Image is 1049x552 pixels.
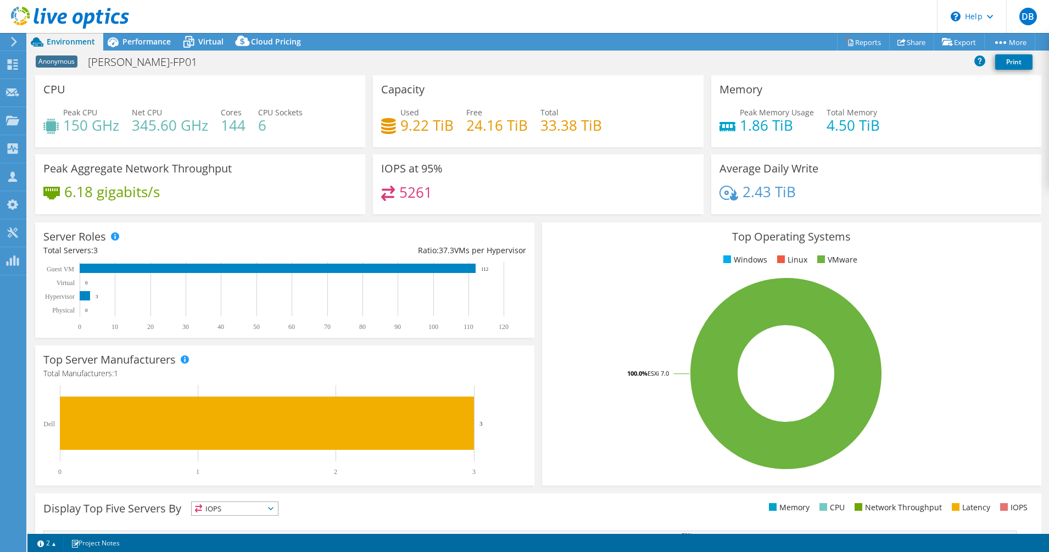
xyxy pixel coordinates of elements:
[52,306,75,314] text: Physical
[96,294,98,299] text: 3
[837,34,890,51] a: Reports
[147,323,154,331] text: 20
[381,83,425,96] h3: Capacity
[83,56,214,68] h1: [PERSON_NAME]-FP01
[63,536,127,550] a: Project Notes
[481,266,488,272] text: 112
[719,163,818,175] h3: Average Daily Write
[43,231,106,243] h3: Server Roles
[774,254,807,266] li: Linux
[814,254,857,266] li: VMware
[36,55,77,68] span: Anonymous
[934,34,985,51] a: Export
[984,34,1035,51] a: More
[221,119,245,131] h4: 144
[499,323,509,331] text: 120
[540,107,559,118] span: Total
[324,323,331,331] text: 70
[1019,8,1037,25] span: DB
[743,186,796,198] h4: 2.43 TiB
[479,420,483,427] text: 3
[85,308,88,313] text: 0
[78,323,81,331] text: 0
[63,107,97,118] span: Peak CPU
[43,163,232,175] h3: Peak Aggregate Network Throughput
[64,186,160,198] h4: 6.18 gigabits/s
[439,245,454,255] span: 37.3
[997,501,1028,514] li: IOPS
[43,420,55,428] text: Dell
[45,293,75,300] text: Hypervisor
[682,532,693,538] text: 53%
[198,36,224,47] span: Virtual
[114,368,118,378] span: 1
[852,501,942,514] li: Network Throughput
[196,468,199,476] text: 1
[258,119,303,131] h4: 6
[47,36,95,47] span: Environment
[221,107,242,118] span: Cores
[57,279,75,287] text: Virtual
[122,36,171,47] span: Performance
[182,323,189,331] text: 30
[889,34,934,51] a: Share
[400,119,454,131] h4: 9.22 TiB
[817,501,845,514] li: CPU
[648,369,669,377] tspan: ESXi 7.0
[47,265,74,273] text: Guest VM
[43,354,176,366] h3: Top Server Manufacturers
[258,107,303,118] span: CPU Sockets
[253,323,260,331] text: 50
[381,163,443,175] h3: IOPS at 95%
[132,119,208,131] h4: 345.60 GHz
[399,186,432,198] h4: 5261
[466,119,528,131] h4: 24.16 TiB
[627,369,648,377] tspan: 100.0%
[132,107,162,118] span: Net CPU
[85,280,88,286] text: 0
[721,254,767,266] li: Windows
[472,468,476,476] text: 3
[251,36,301,47] span: Cloud Pricing
[43,83,65,96] h3: CPU
[192,502,278,515] span: IOPS
[550,231,1033,243] h3: Top Operating Systems
[827,107,877,118] span: Total Memory
[400,107,419,118] span: Used
[93,245,98,255] span: 3
[464,323,473,331] text: 110
[43,244,284,257] div: Total Servers:
[466,107,482,118] span: Free
[428,323,438,331] text: 100
[111,323,118,331] text: 10
[284,244,526,257] div: Ratio: VMs per Hypervisor
[30,536,64,550] a: 2
[217,323,224,331] text: 40
[394,323,401,331] text: 90
[288,323,295,331] text: 60
[951,12,961,21] svg: \n
[43,367,526,380] h4: Total Manufacturers:
[827,119,880,131] h4: 4.50 TiB
[995,54,1033,70] a: Print
[58,468,62,476] text: 0
[740,107,814,118] span: Peak Memory Usage
[540,119,602,131] h4: 33.38 TiB
[334,468,337,476] text: 2
[766,501,810,514] li: Memory
[740,119,814,131] h4: 1.86 TiB
[359,323,366,331] text: 80
[719,83,762,96] h3: Memory
[949,501,990,514] li: Latency
[63,119,119,131] h4: 150 GHz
